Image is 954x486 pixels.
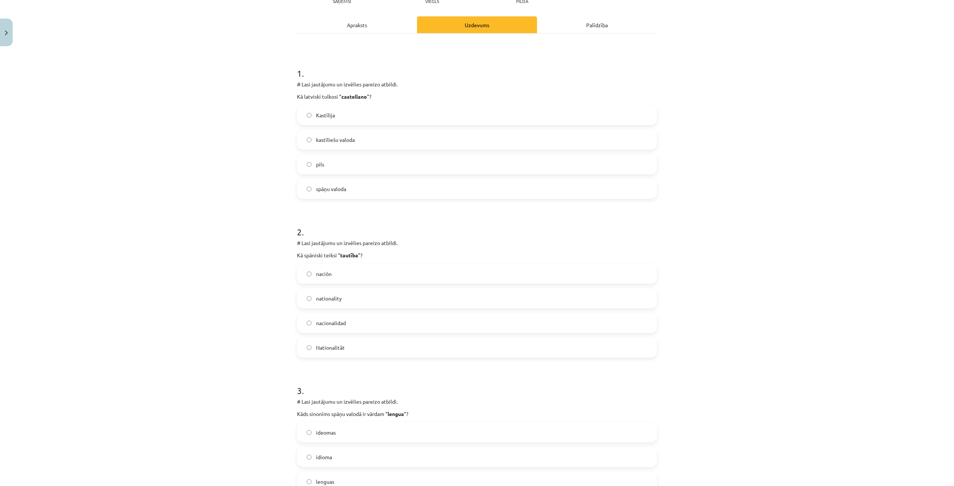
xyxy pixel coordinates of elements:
[537,16,657,33] div: Palīdzība
[316,478,334,486] span: lenguas
[297,80,657,88] p: # Lasi jautājumu un izvēlies pareizo atbildi.
[297,16,417,33] div: Apraksts
[307,113,312,118] input: Kastīlija
[307,187,312,191] input: spāņu valoda
[307,271,312,276] input: nación
[297,93,657,101] p: Kā latviski tulkosi “ ”?
[297,410,657,418] p: Kāds sinonīms spāņu valodā ir vārdam “ ”?
[307,296,312,301] input: nationality
[316,270,332,278] span: nación
[307,345,312,350] input: Nationalität
[297,251,657,259] p: Kā spāniski teiksi “ ”?
[316,136,355,144] span: kastīliešu valoda
[316,161,324,168] span: pils
[297,239,657,247] p: # Lasi jautājumu un izvēlies pareizo atbildi.
[307,321,312,325] input: nacionalidad
[5,31,8,35] img: icon-close-lesson-0947bae3869378f0d4975bcd49f059093ad1ed9edebbc8119c70593378902aed.svg
[388,410,404,417] strong: lengua
[316,319,346,327] span: nacionalidad
[316,344,345,352] span: Nationalität
[307,162,312,167] input: pils
[297,398,657,406] p: # Lasi jautājumu un izvēlies pareizo atbildi.
[307,137,312,142] input: kastīliešu valoda
[316,429,336,436] span: ideomas
[316,295,342,302] span: nationality
[307,430,312,435] input: ideomas
[316,111,335,119] span: Kastīlija
[297,214,657,237] h1: 2 .
[341,93,367,100] strong: castellano
[316,453,332,461] span: idioma
[316,185,346,193] span: spāņu valoda
[340,252,358,258] strong: tautība
[307,455,312,460] input: idioma
[307,479,312,484] input: lenguas
[297,372,657,396] h1: 3 .
[297,55,657,78] h1: 1 .
[417,16,537,33] div: Uzdevums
